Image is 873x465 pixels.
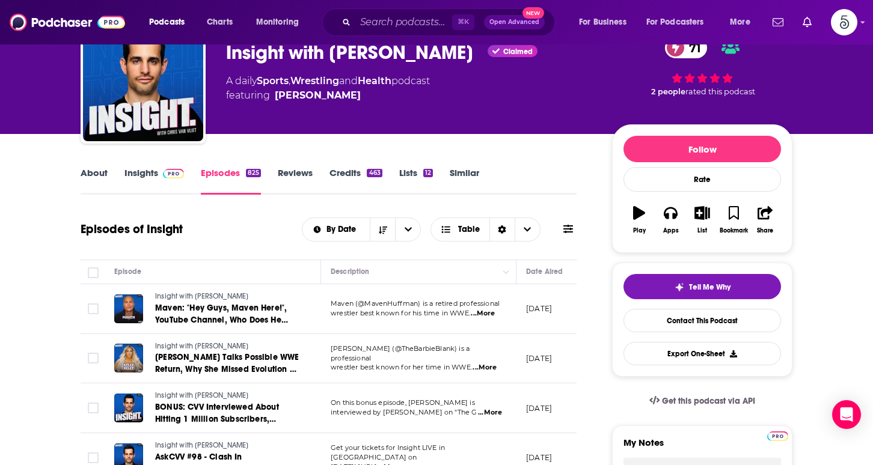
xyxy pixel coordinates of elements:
[623,309,781,332] a: Contact This Podcast
[395,218,420,241] button: open menu
[289,75,290,87] span: ,
[201,167,261,195] a: Episodes825
[399,167,433,195] a: Lists12
[275,88,361,103] a: Chris Van Vliet
[623,437,781,458] label: My Notes
[720,227,748,234] div: Bookmark
[499,265,513,279] button: Column Actions
[155,440,299,451] a: Insight with [PERSON_NAME]
[458,225,480,234] span: Table
[757,227,773,234] div: Share
[83,21,203,141] a: Insight with Chris Van Vliet
[88,353,99,363] span: Toggle select row
[248,13,314,32] button: open menu
[450,167,479,195] a: Similar
[768,12,788,32] a: Show notifications dropdown
[767,431,788,441] img: Podchaser Pro
[226,74,430,103] div: A daily podcast
[326,225,360,234] span: By Date
[639,13,721,32] button: open menu
[662,396,755,406] span: Get this podcast via API
[302,225,370,234] button: open menu
[367,169,382,177] div: 463
[124,167,184,195] a: InsightsPodchaser Pro
[81,222,183,237] h1: Episodes of Insight
[522,7,544,19] span: New
[478,408,502,418] span: ...More
[489,19,539,25] span: Open Advanced
[331,264,369,279] div: Description
[526,264,563,279] div: Date Aired
[155,401,299,425] a: BONUS: CVV Interviewed About Hitting 1 Million Subscribers, Backyard Wrestling, Content Creation,...
[503,49,533,55] span: Claimed
[358,75,391,87] a: Health
[155,391,248,400] span: Insight with [PERSON_NAME]
[651,87,685,96] span: 2 people
[331,408,477,416] span: interviewed by [PERSON_NAME] on "The G
[526,403,552,413] p: [DATE]
[10,11,125,34] img: Podchaser - Follow, Share and Rate Podcasts
[623,274,781,299] button: tell me why sparkleTell Me Why
[689,282,731,292] span: Tell Me Why
[155,291,299,302] a: Insight with [PERSON_NAME]
[750,198,781,242] button: Share
[484,15,545,29] button: Open AdvancedNew
[623,342,781,365] button: Export One-Sheet
[331,344,470,362] span: [PERSON_NAME] (@TheBarbieBlank) is a professional
[339,75,358,87] span: and
[334,8,566,36] div: Search podcasts, credits, & more...
[526,353,552,363] p: [DATE]
[114,264,141,279] div: Episode
[155,352,299,386] span: [PERSON_NAME] Talks Possible WWE Return, Why She Missed Evolution 2, Divas Era, Being A Mom To Twins
[329,167,382,195] a: Credits463
[526,303,552,314] p: [DATE]
[155,302,299,326] a: Maven: "Hey Guys, Maven Here!", YouTube Channel, Who Does He Have Heat With?, One More Match, [PE...
[199,13,240,32] a: Charts
[831,9,857,35] img: User Profile
[155,391,299,401] a: Insight with [PERSON_NAME]
[677,37,707,58] span: 71
[256,14,299,31] span: Monitoring
[473,363,497,372] span: ...More
[155,341,299,352] a: Insight with [PERSON_NAME]
[370,218,395,241] button: Sort Direction
[832,400,861,429] div: Open Intercom Messenger
[730,14,750,31] span: More
[257,75,289,87] a: Sports
[226,88,430,103] span: featuring
[798,12,816,32] a: Show notifications dropdown
[141,13,200,32] button: open menu
[718,198,749,242] button: Bookmark
[612,29,792,104] div: 71 2 peoplerated this podcast
[290,75,339,87] a: Wrestling
[623,167,781,192] div: Rate
[355,13,452,32] input: Search podcasts, credits, & more...
[246,169,261,177] div: 825
[155,342,248,350] span: Insight with [PERSON_NAME]
[331,398,475,407] span: On this bonus episode, [PERSON_NAME] is
[452,14,474,30] span: ⌘ K
[579,14,626,31] span: For Business
[571,13,642,32] button: open menu
[163,169,184,178] img: Podchaser Pro
[471,309,495,318] span: ...More
[685,87,755,96] span: rated this podcast
[155,292,248,300] span: Insight with [PERSON_NAME]
[207,14,233,31] span: Charts
[88,403,99,413] span: Toggle select row
[721,13,765,32] button: open menu
[155,351,299,375] a: [PERSON_NAME] Talks Possible WWE Return, Why She Missed Evolution 2, Divas Era, Being A Mom To Twins
[331,443,445,461] span: Get your tickets for Insight LIVE in [GEOGRAPHIC_DATA] on
[423,169,433,177] div: 12
[489,218,515,241] div: Sort Direction
[88,452,99,463] span: Toggle select row
[633,227,646,234] div: Play
[675,282,684,292] img: tell me why sparkle
[831,9,857,35] span: Logged in as Spiral5-G2
[302,217,421,242] h2: Choose List sort
[278,167,313,195] a: Reviews
[665,37,707,58] a: 71
[155,441,248,449] span: Insight with [PERSON_NAME]
[430,217,541,242] button: Choose View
